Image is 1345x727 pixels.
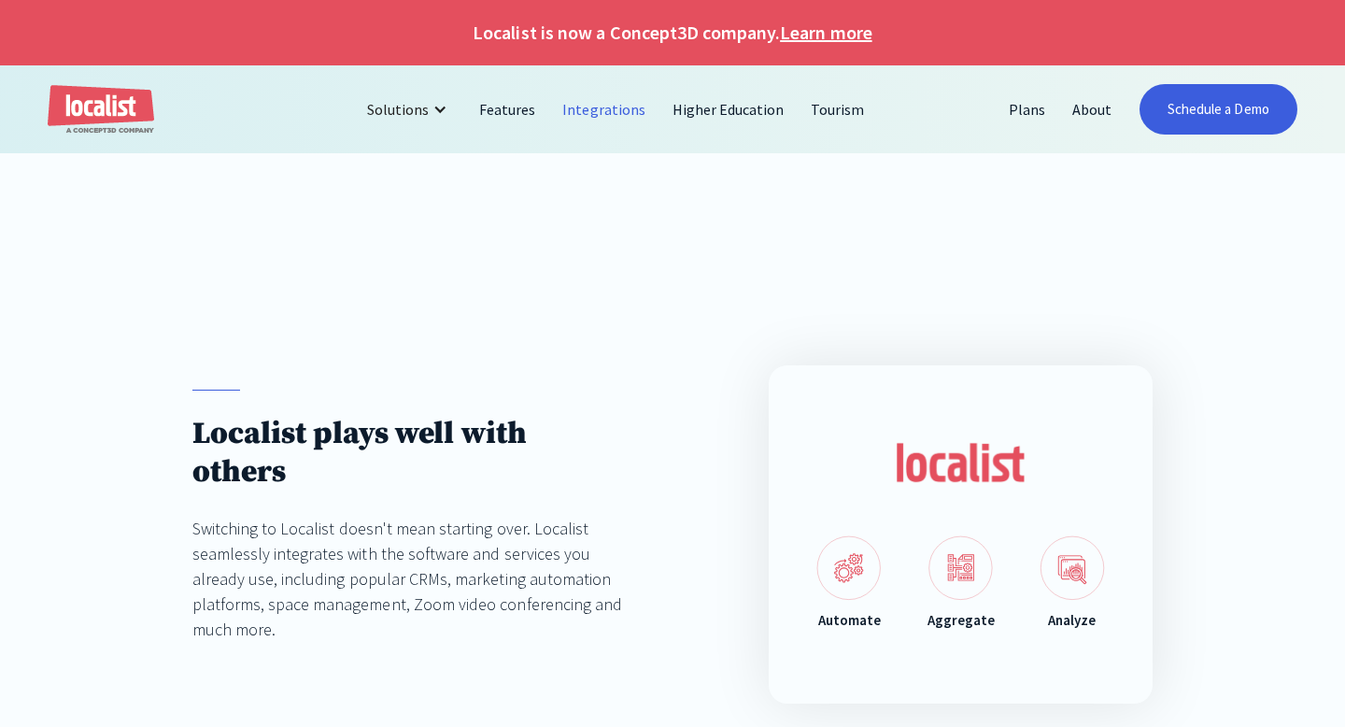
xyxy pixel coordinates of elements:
a: Plans [996,87,1059,132]
a: About [1059,87,1126,132]
div: Solutions [353,87,466,132]
div: Switching to Localist doesn't mean starting over. Localist seamlessly integrates with the softwar... [192,516,625,642]
div: Aggregate [927,610,995,632]
div: Analyze [1048,610,1096,632]
a: home [48,85,154,135]
a: Schedule a Demo [1140,84,1297,135]
h1: Localist plays well with others [192,415,625,492]
a: Higher Education [659,87,799,132]
a: Tourism [798,87,878,132]
div: Solutions [367,98,429,121]
a: Integrations [549,87,658,132]
a: Features [466,87,549,132]
div: Automate [818,610,881,632]
a: Learn more [780,19,871,47]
